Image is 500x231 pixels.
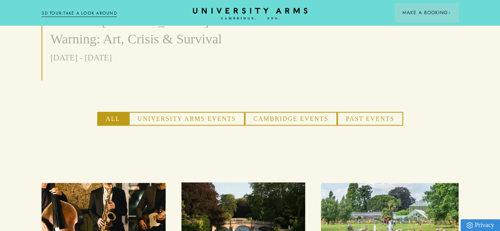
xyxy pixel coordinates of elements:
a: event Here is a [PERSON_NAME] Warning: Art, Crisis & Survival [DATE] - [DATE] [42,1,234,64]
img: Arrow icon [448,11,451,14]
p: [DATE] - [DATE] [50,51,234,64]
span: Make a Booking [402,9,451,16]
button: Make a BookingArrow icon [394,3,458,22]
button: Past Events [337,112,403,126]
img: Privacy [466,222,473,229]
button: All [97,112,129,126]
a: 3D TOUR:TAKE A LOOK AROUND [42,10,117,17]
button: Cambridge Events [245,112,337,126]
a: Privacy [460,219,500,231]
h3: Here is a [PERSON_NAME] Warning: Art, Crisis & Survival [50,12,234,48]
button: University Arms Events [129,112,245,126]
a: Home [193,8,308,20]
